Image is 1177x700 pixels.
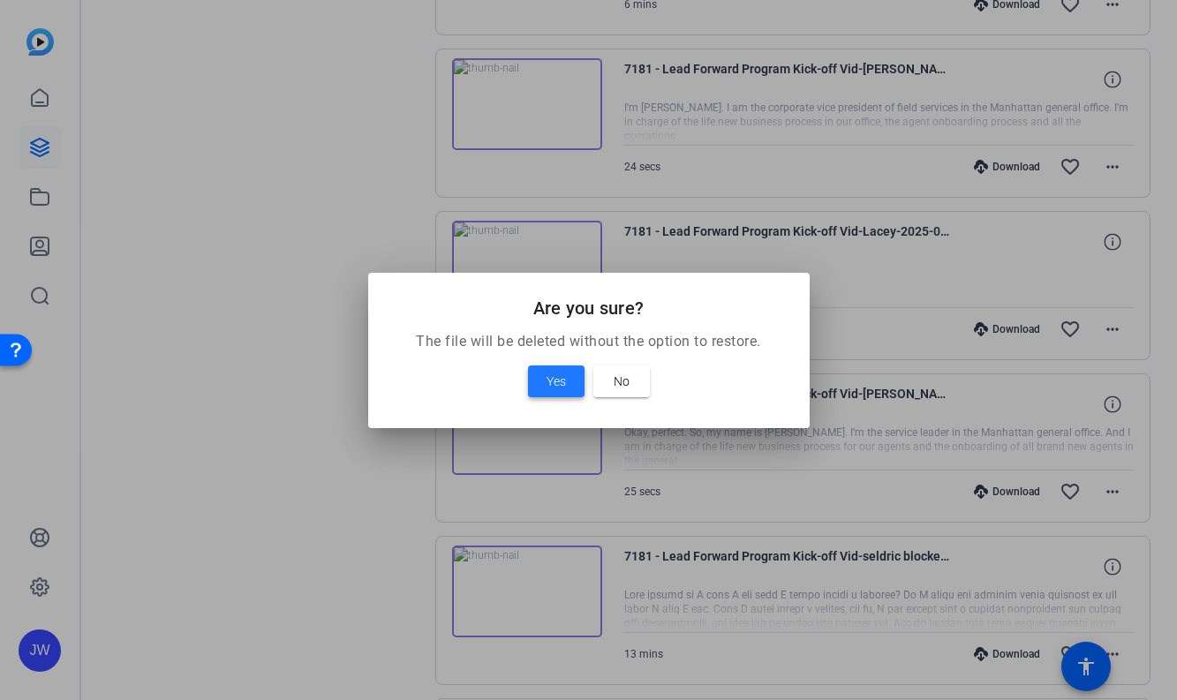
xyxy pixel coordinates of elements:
[593,365,650,397] button: No
[614,371,630,392] span: No
[528,365,585,397] button: Yes
[389,294,788,322] h2: Are you sure?
[389,331,788,352] p: The file will be deleted without the option to restore.
[547,371,566,392] span: Yes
